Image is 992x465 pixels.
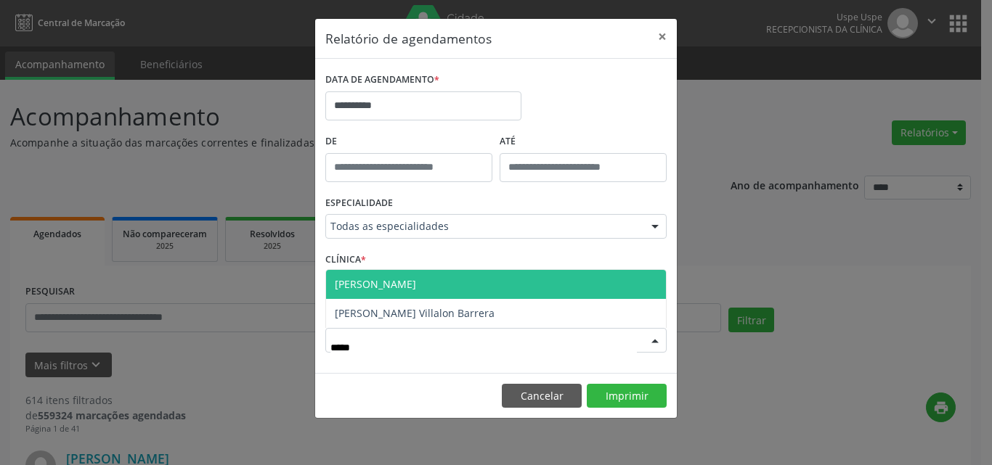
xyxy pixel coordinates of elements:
[335,277,416,291] span: [PERSON_NAME]
[325,69,439,91] label: DATA DE AGENDAMENTO
[325,249,366,271] label: CLÍNICA
[502,384,582,408] button: Cancelar
[500,131,667,153] label: ATÉ
[325,29,492,48] h5: Relatório de agendamentos
[330,219,637,234] span: Todas as especialidades
[335,306,495,320] span: [PERSON_NAME] Villalon Barrera
[325,192,393,215] label: ESPECIALIDADE
[587,384,667,408] button: Imprimir
[325,131,492,153] label: De
[648,19,677,54] button: Close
